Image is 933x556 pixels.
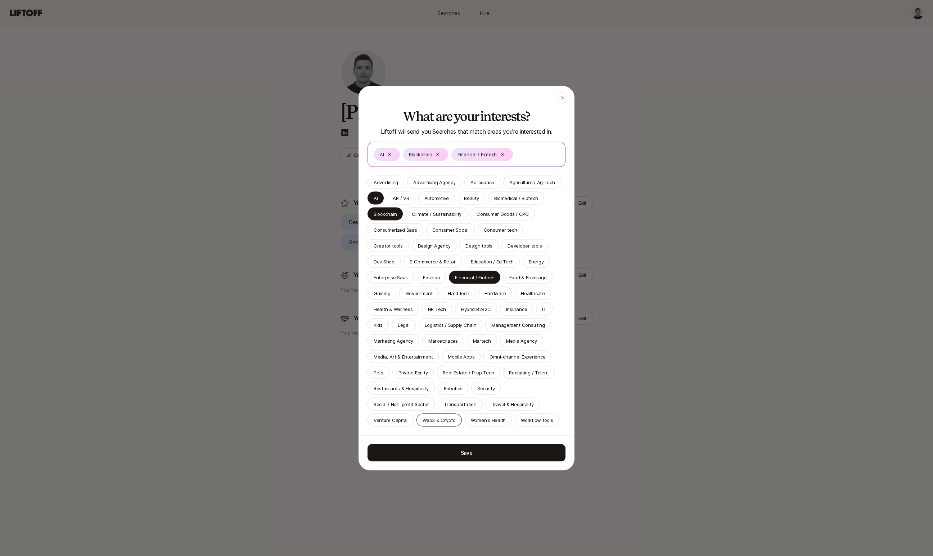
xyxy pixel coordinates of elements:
p: Legal [398,321,410,328]
p: Fashion [423,273,440,281]
div: Pets [374,369,383,376]
p: Energy [529,258,544,265]
p: Security [477,384,495,392]
p: Climate / Sustainability [412,210,461,217]
div: Management Consulting [491,321,545,328]
div: Financial / Fintech [455,273,494,281]
p: Design Agency [418,242,451,249]
p: HR Tech [428,305,446,312]
p: Kids [374,321,383,328]
p: Consumer Social [432,226,469,233]
p: Enterprise Saas [374,273,408,281]
p: Web3 & Crypto [423,416,456,423]
p: Omni-channel Experience [490,353,545,360]
p: Marketplaces [428,337,458,344]
p: Agriculture / Ag Tech [509,178,555,186]
p: Advertising [374,178,398,186]
p: Design tools [465,242,492,249]
p: IT [542,305,546,312]
p: Media Agency [506,337,537,344]
p: Beauty [464,194,479,201]
div: Hybrid B2B2C [461,305,491,312]
p: Education / Ed Tech [471,258,514,265]
p: Mobile Apps [448,353,474,360]
p: Gaming [374,289,390,297]
p: Consumerized Saas [374,226,417,233]
p: AR / VR [393,194,409,201]
h2: What are your interests? [368,109,565,124]
div: Government [405,289,432,297]
div: Advertising Agency [413,178,455,186]
div: Restaurants & Hospitality [374,384,429,392]
p: Travel & Hospitality [492,400,534,408]
p: Financial / Fintech [458,151,497,158]
p: Social / Non-profit Sector [374,400,429,408]
p: Consumer Goods / CPG [477,210,529,217]
p: Martech [473,337,491,344]
p: Aerospace [470,178,494,186]
p: Automotive [424,194,449,201]
div: Hardware [484,289,506,297]
div: AI [374,194,378,201]
p: E-Commerce & Retail [410,258,456,265]
p: Food & Beverage [509,273,546,281]
p: Women's Health [471,416,506,423]
p: Health & Wellness [374,305,413,312]
div: Private Equity [398,369,428,376]
button: Save [368,444,565,461]
p: Healthcare [521,289,545,297]
div: Recruiting / Talent [509,369,549,376]
p: Logistics / Supply Chain [425,321,477,328]
p: Transportation [444,400,476,408]
div: Robotics [444,384,463,392]
div: Developer tools [508,242,542,249]
p: Workflow tools [521,416,553,423]
div: Biomedical / Biotech [494,194,538,201]
p: Creator tools [374,242,403,249]
p: Real Estate / Prop Tech [443,369,494,376]
p: Hard tech [448,289,469,297]
p: Marketing Agency [374,337,413,344]
p: Blockchain [409,151,432,158]
p: Venture Capital [374,416,407,423]
p: Blockchain [374,210,397,217]
p: Dev Shop [374,258,395,265]
p: Media, Art & Entertainment [374,353,433,360]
